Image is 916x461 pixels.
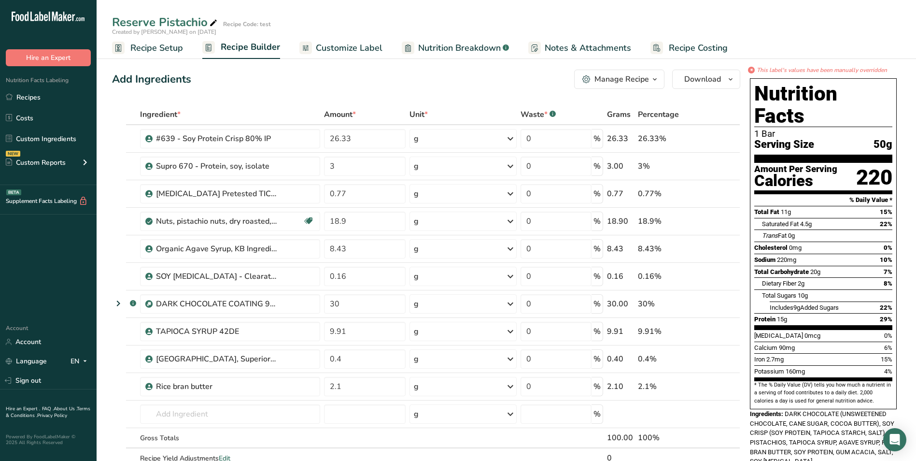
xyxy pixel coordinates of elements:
span: 29% [880,316,892,323]
div: g [414,353,419,365]
span: Total Fat [754,208,779,216]
div: Nuts, pistachio nuts, dry roasted, without salt added [156,216,277,227]
div: BETA [6,189,21,195]
div: Supro 670 - Protein, soy, isolate [156,160,277,172]
span: Dietary Fiber [762,280,796,287]
span: 50g [874,139,892,151]
div: 9.91% [638,326,694,337]
div: g [414,188,419,200]
span: 10g [798,292,808,299]
div: Amount Per Serving [754,165,837,174]
div: 0.4% [638,353,694,365]
span: Potassium [754,368,784,375]
div: 2.10 [607,381,634,392]
a: Recipe Costing [650,37,728,59]
div: 8.43% [638,243,694,255]
span: Grams [607,109,631,120]
span: 20g [810,268,820,275]
div: 30.00 [607,298,634,310]
div: SOY [MEDICAL_DATA] - Clearate B-60 [156,271,277,282]
div: Waste [521,109,556,120]
button: Download [672,70,740,89]
a: Recipe Setup [112,37,183,59]
div: 2.1% [638,381,694,392]
span: Total Sugars [762,292,796,299]
span: 160mg [786,368,805,375]
div: Rice bran butter [156,381,277,392]
section: % Daily Value * [754,194,892,206]
div: Gross Totals [140,433,320,443]
div: g [414,381,419,392]
span: 8% [884,280,892,287]
span: 15g [777,316,787,323]
div: 30% [638,298,694,310]
a: Nutrition Breakdown [402,37,509,59]
div: 1 Bar [754,129,892,139]
span: 6% [884,344,892,351]
div: 220 [856,165,892,190]
i: Trans [762,232,778,239]
div: Custom Reports [6,158,66,168]
a: Language [6,353,47,370]
a: Notes & Attachments [528,37,631,59]
div: g [414,133,419,144]
span: Recipe Builder [221,41,280,54]
div: 0.16% [638,271,694,282]
div: Organic Agave Syrup, KB Ingredients [156,243,277,255]
span: Percentage [638,109,679,120]
span: 220mg [777,256,796,263]
div: 3.00 [607,160,634,172]
span: Ingredient [140,109,181,120]
div: 100.00 [607,432,634,444]
span: Recipe Costing [669,42,728,55]
span: Protein [754,316,775,323]
span: Total Carbohydrate [754,268,809,275]
div: Open Intercom Messenger [883,428,906,451]
input: Add Ingredient [140,404,320,424]
div: g [414,216,419,227]
div: NEW [6,151,20,157]
span: Notes & Attachments [545,42,631,55]
span: Fat [762,232,787,239]
span: 4.5g [800,220,812,228]
span: Calcium [754,344,777,351]
span: Customize Label [316,42,382,55]
a: FAQ . [42,405,54,412]
a: Recipe Builder [202,36,280,59]
span: Nutrition Breakdown [418,42,501,55]
div: g [414,271,419,282]
span: 10% [880,256,892,263]
span: Iron [754,356,765,363]
div: 18.9% [638,216,694,227]
span: 90mg [779,344,795,351]
div: Recipe Code: test [223,20,271,29]
a: Customize Label [299,37,382,59]
span: Amount [324,109,356,120]
span: 22% [880,304,892,311]
a: Privacy Policy [37,412,67,419]
span: 9g [793,304,800,311]
span: Serving Size [754,139,814,151]
button: Manage Recipe [574,70,664,89]
span: 7% [884,268,892,275]
a: Hire an Expert . [6,405,40,412]
div: 9.91 [607,326,634,337]
div: 8.43 [607,243,634,255]
div: [GEOGRAPHIC_DATA], Superior [GEOGRAPHIC_DATA]-10 [156,353,277,365]
i: This label's values have been manually overridden [757,66,887,74]
button: Hire an Expert [6,49,91,66]
span: 0g [788,232,795,239]
div: g [414,243,419,255]
span: 15% [881,356,892,363]
span: [MEDICAL_DATA] [754,332,803,339]
span: 0% [884,332,892,339]
div: g [414,298,419,310]
div: Add Ingredients [112,72,191,87]
div: Manage Recipe [594,73,649,85]
div: DARK CHOCOLATE COATING 97% Skokie / 3% Liquor [156,298,277,310]
span: Saturated Fat [762,220,799,228]
div: 0.77% [638,188,694,200]
div: Powered By FoodLabelMaker © 2025 All Rights Reserved [6,434,91,446]
span: Includes Added Sugars [770,304,839,311]
div: EN [70,356,91,367]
